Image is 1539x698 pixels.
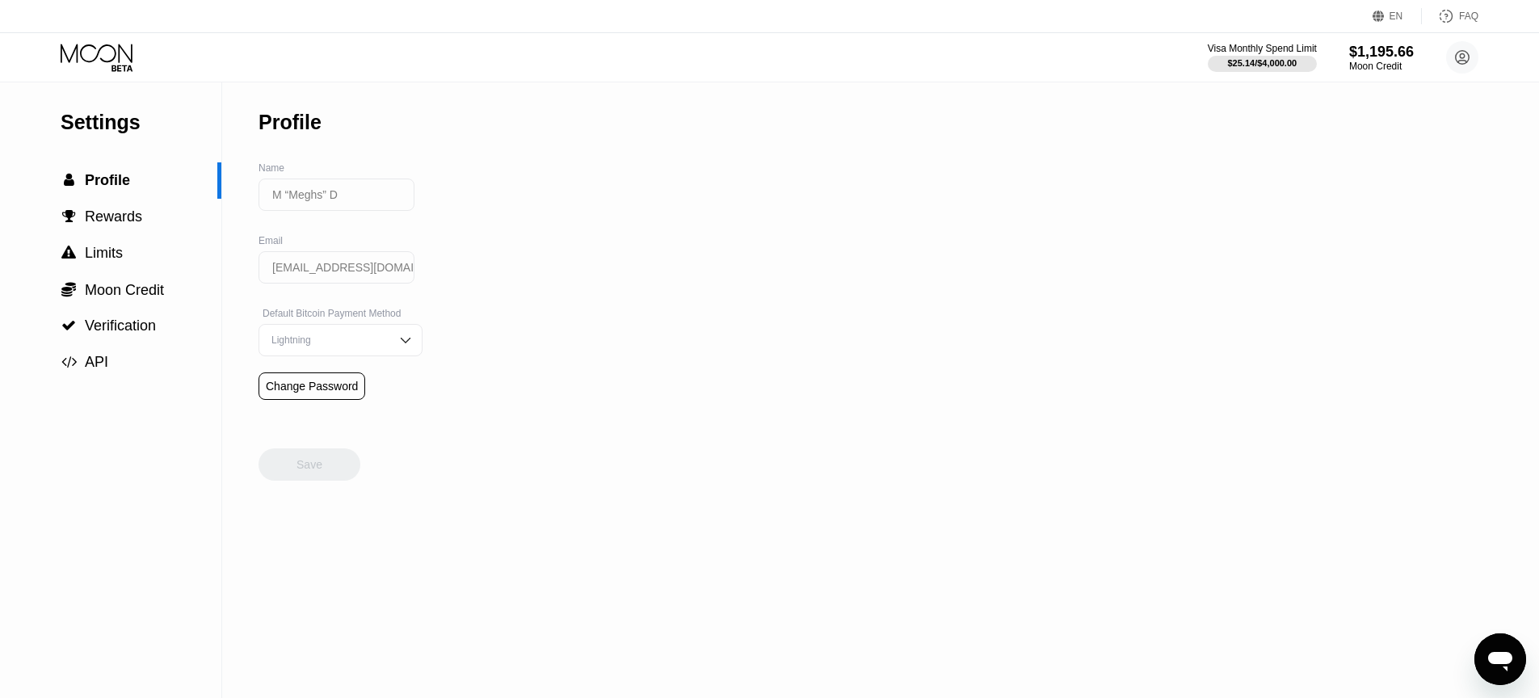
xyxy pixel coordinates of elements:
[259,162,423,174] div: Name
[1349,44,1414,72] div: $1,195.66Moon Credit
[61,111,221,134] div: Settings
[61,355,77,369] span: 
[61,246,77,260] div: 
[62,209,76,224] span: 
[85,354,108,370] span: API
[85,208,142,225] span: Rewards
[259,111,322,134] div: Profile
[61,246,76,260] span: 
[1390,11,1403,22] div: EN
[1228,58,1297,68] div: $25.14 / $4,000.00
[85,282,164,298] span: Moon Credit
[61,318,77,333] div: 
[1349,44,1414,61] div: $1,195.66
[1208,43,1317,54] div: Visa Monthly Spend Limit
[61,281,76,297] span: 
[61,318,76,333] span: 
[61,281,77,297] div: 
[266,380,358,393] div: Change Password
[1422,8,1478,24] div: FAQ
[85,317,156,334] span: Verification
[259,308,423,319] div: Default Bitcoin Payment Method
[85,245,123,261] span: Limits
[61,209,77,224] div: 
[1208,43,1317,72] div: Visa Monthly Spend Limit$25.14/$4,000.00
[1474,633,1526,685] iframe: Button to launch messaging window, conversation in progress
[1373,8,1422,24] div: EN
[85,172,130,188] span: Profile
[64,173,74,187] span: 
[259,235,423,246] div: Email
[267,334,389,346] div: Lightning
[259,372,365,400] div: Change Password
[1349,61,1414,72] div: Moon Credit
[61,173,77,187] div: 
[1459,11,1478,22] div: FAQ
